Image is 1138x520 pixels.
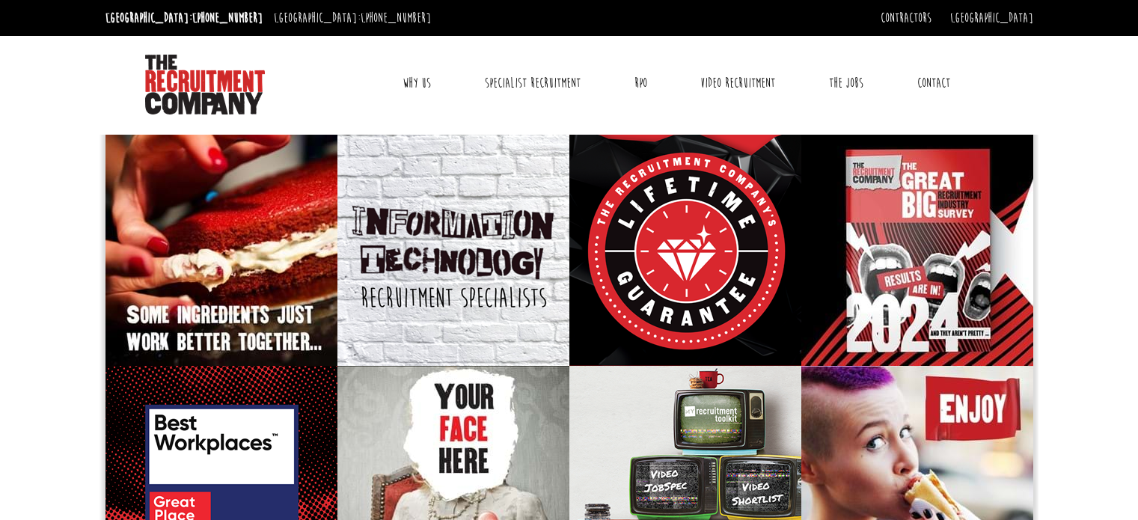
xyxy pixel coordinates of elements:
a: RPO [623,64,658,102]
li: [GEOGRAPHIC_DATA]: [270,6,435,30]
a: The Jobs [818,64,875,102]
li: [GEOGRAPHIC_DATA]: [102,6,266,30]
a: [PHONE_NUMBER] [361,10,431,26]
a: Specialist Recruitment [474,64,592,102]
a: Video Recruitment [689,64,786,102]
a: Contractors [881,10,931,26]
a: [PHONE_NUMBER] [192,10,263,26]
a: Why Us [391,64,442,102]
img: The Recruitment Company [145,55,265,114]
a: [GEOGRAPHIC_DATA] [950,10,1033,26]
a: Contact [906,64,961,102]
